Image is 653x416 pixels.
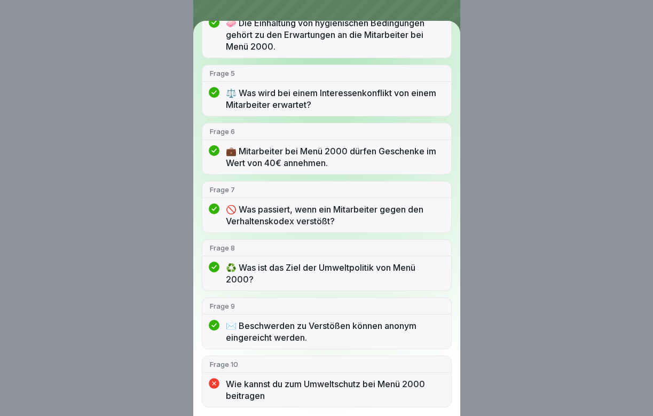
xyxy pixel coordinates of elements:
[226,203,444,227] p: 🚫 Was passiert, wenn ein Mitarbeiter gegen den Verhaltenskodex verstößt?
[226,145,444,169] p: 💼 Mitarbeiter bei Menü 2000 dürfen Geschenke im Wert von 40€ annehmen.
[226,87,444,111] p: ⚖️ Was wird bei einem Interessenkonflikt von einem Mitarbeiter erwartet?
[226,262,444,285] p: ♻️ Was ist das Ziel der Umweltpolitik von Menü 2000?
[210,301,444,311] p: Frage 9
[210,185,444,194] p: Frage 7
[226,378,444,402] p: Wie kannst du zum Umweltschutz bei Menü 2000 beitragen
[210,127,444,136] p: Frage 6
[226,320,444,343] p: ✉️ Beschwerden zu Verstößen können anonym eingereicht werden.
[226,17,444,52] p: 🧼 Die Einhaltung von hygienischen Bedingungen gehört zu den Erwartungen an die Mitarbeiter bei Me...
[210,68,444,78] p: Frage 5
[210,243,444,253] p: Frage 8
[210,359,444,369] p: Frage 10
